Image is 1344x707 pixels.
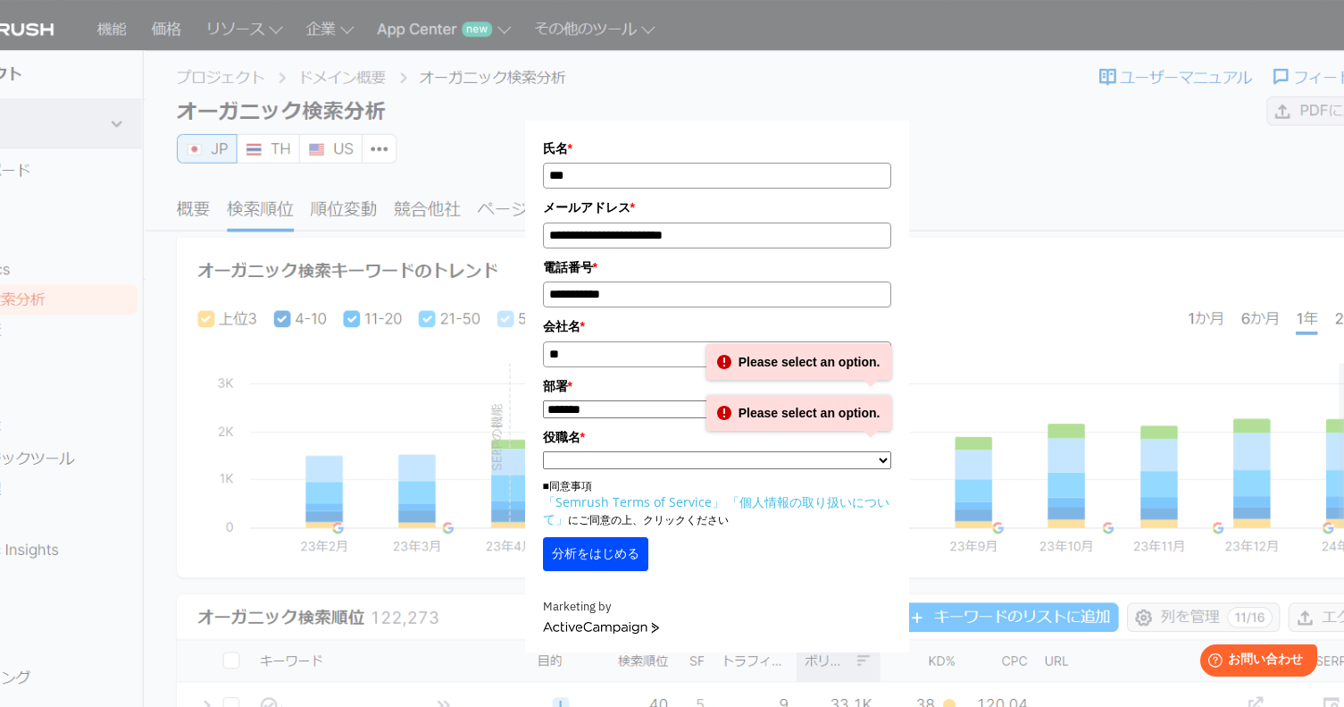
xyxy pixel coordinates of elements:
[543,198,891,217] label: メールアドレス
[543,493,724,510] a: 「Semrush Terms of Service」
[543,478,891,528] p: ■同意事項 にご同意の上、クリックください
[706,395,891,431] div: Please select an option.
[543,598,891,617] div: Marketing by
[543,493,889,527] a: 「個人情報の取り扱いについて」
[1185,637,1324,687] iframe: Help widget launcher
[543,537,648,571] button: 分析をはじめる
[543,257,891,277] label: 電話番号
[543,139,891,158] label: 氏名
[543,316,891,336] label: 会社名
[543,376,891,396] label: 部署
[706,344,891,380] div: Please select an option.
[543,427,891,447] label: 役職名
